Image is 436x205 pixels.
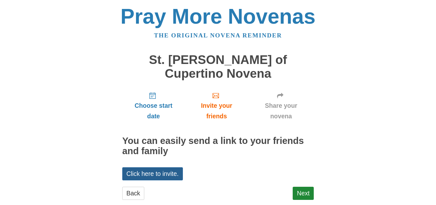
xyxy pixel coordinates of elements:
[185,87,248,125] a: Invite your friends
[255,100,307,122] span: Share your novena
[293,187,314,200] a: Next
[248,87,314,125] a: Share your novena
[154,32,282,39] a: The original novena reminder
[121,4,316,28] a: Pray More Novenas
[122,53,314,80] h1: St. [PERSON_NAME] of Cupertino Novena
[122,87,185,125] a: Choose start date
[129,100,178,122] span: Choose start date
[191,100,242,122] span: Invite your friends
[122,167,183,180] a: Click here to invite.
[122,136,314,156] h2: You can easily send a link to your friends and family
[122,187,144,200] a: Back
